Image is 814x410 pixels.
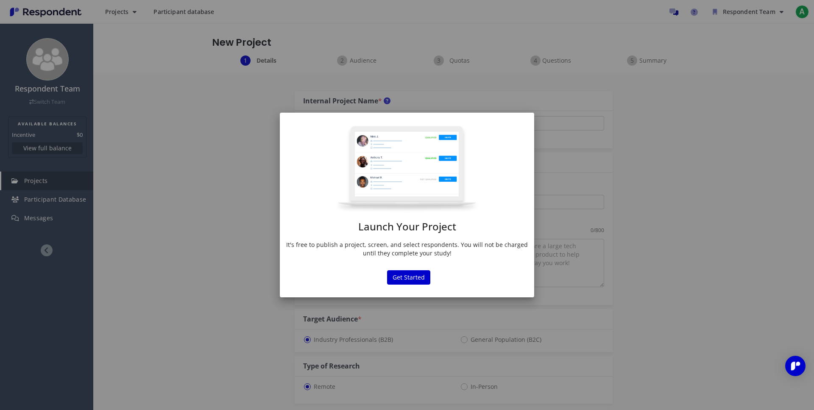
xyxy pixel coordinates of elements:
md-dialog: Launch Your ... [280,113,534,298]
div: Open Intercom Messenger [785,356,806,376]
button: Get Started [387,270,430,285]
img: project-modal.png [335,125,479,213]
p: It's free to publish a project, screen, and select respondents. You will not be charged until the... [286,241,528,258]
h1: Launch Your Project [286,221,528,232]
